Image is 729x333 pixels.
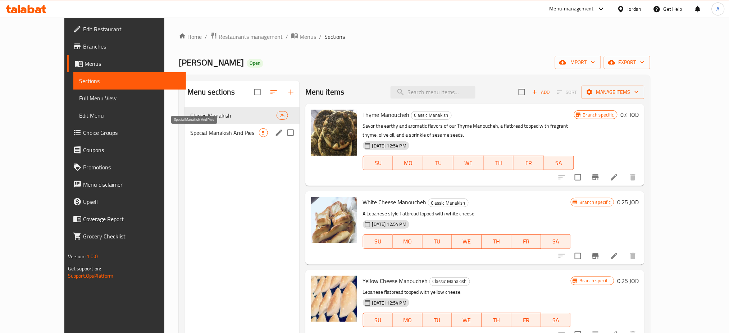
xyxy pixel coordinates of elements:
[552,87,582,98] span: Select section first
[393,156,423,170] button: MO
[83,146,181,154] span: Coupons
[587,88,639,97] span: Manage items
[277,111,288,120] div: items
[179,32,202,41] a: Home
[324,32,345,41] span: Sections
[396,236,419,247] span: MO
[485,315,509,325] span: TH
[274,127,284,138] button: edit
[184,124,300,141] div: Special Manakish And Pies5edit
[555,56,601,69] button: import
[205,32,207,41] li: /
[363,122,574,140] p: Savor the earthy and aromatic flavors of our Thyme Manoucheh, a flatbread topped with fragrant th...
[187,87,235,97] h2: Menu sections
[319,32,322,41] li: /
[79,94,181,102] span: Full Menu View
[67,159,186,176] a: Promotions
[363,109,410,120] span: Thyme Manoucheh
[179,54,244,70] span: [PERSON_NAME]
[430,277,470,286] span: Classic Manakish
[426,158,451,168] span: TU
[455,315,479,325] span: WE
[393,313,422,327] button: MO
[250,85,265,100] span: Select all sections
[67,228,186,245] a: Grocery Checklist
[531,88,551,96] span: Add
[547,158,571,168] span: SA
[577,199,614,206] span: Branch specific
[423,313,452,327] button: TU
[83,25,181,33] span: Edit Restaurant
[73,90,186,107] a: Full Menu View
[455,236,479,247] span: WE
[305,87,345,97] h2: Menu items
[265,83,282,101] span: Sort sections
[428,199,469,207] div: Classic Manakish
[83,197,181,206] span: Upsell
[544,315,568,325] span: SA
[83,215,181,223] span: Coverage Report
[184,104,300,144] nav: Menu sections
[210,32,283,41] a: Restaurants management
[311,276,357,322] img: Yellow Cheese Manoucheh
[363,313,393,327] button: SU
[311,110,357,156] img: Thyme Manoucheh
[369,300,409,306] span: [DATE] 12:54 PM
[391,86,475,99] input: search
[366,236,390,247] span: SU
[482,313,511,327] button: TH
[514,236,538,247] span: FR
[73,72,186,90] a: Sections
[68,264,101,273] span: Get support on:
[259,129,268,136] span: 5
[83,180,181,189] span: Menu disclaimer
[514,315,538,325] span: FR
[610,252,619,260] a: Edit menu item
[610,173,619,182] a: Edit menu item
[85,59,181,68] span: Menus
[541,234,571,249] button: SA
[587,169,604,186] button: Branch-specific-item
[247,59,263,68] div: Open
[247,60,263,66] span: Open
[369,221,409,228] span: [DATE] 12:54 PM
[541,313,571,327] button: SA
[624,247,642,265] button: delete
[617,276,639,286] h6: 0.25 JOD
[83,42,181,51] span: Branches
[286,32,288,41] li: /
[393,234,422,249] button: MO
[190,128,259,137] span: Special Manakish And Pies
[561,58,595,67] span: import
[73,107,186,124] a: Edit Menu
[190,111,276,120] span: Classic Manakish
[514,156,544,170] button: FR
[550,5,594,13] div: Menu-management
[425,236,449,247] span: TU
[610,58,644,67] span: export
[411,111,451,119] span: Classic Manakish
[79,111,181,120] span: Edit Menu
[452,234,482,249] button: WE
[544,156,574,170] button: SA
[282,83,300,101] button: Add section
[396,158,420,168] span: MO
[577,277,614,284] span: Branch specific
[83,163,181,172] span: Promotions
[411,111,452,120] div: Classic Manakish
[587,247,604,265] button: Branch-specific-item
[570,170,586,185] span: Select to update
[277,112,288,119] span: 25
[516,158,541,168] span: FR
[514,85,529,100] span: Select section
[79,77,181,85] span: Sections
[291,32,316,41] a: Menus
[529,87,552,98] span: Add item
[456,158,481,168] span: WE
[300,32,316,41] span: Menus
[83,232,181,241] span: Grocery Checklist
[68,252,86,261] span: Version:
[179,32,650,41] nav: breadcrumb
[363,197,427,207] span: White Cheese Manoucheh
